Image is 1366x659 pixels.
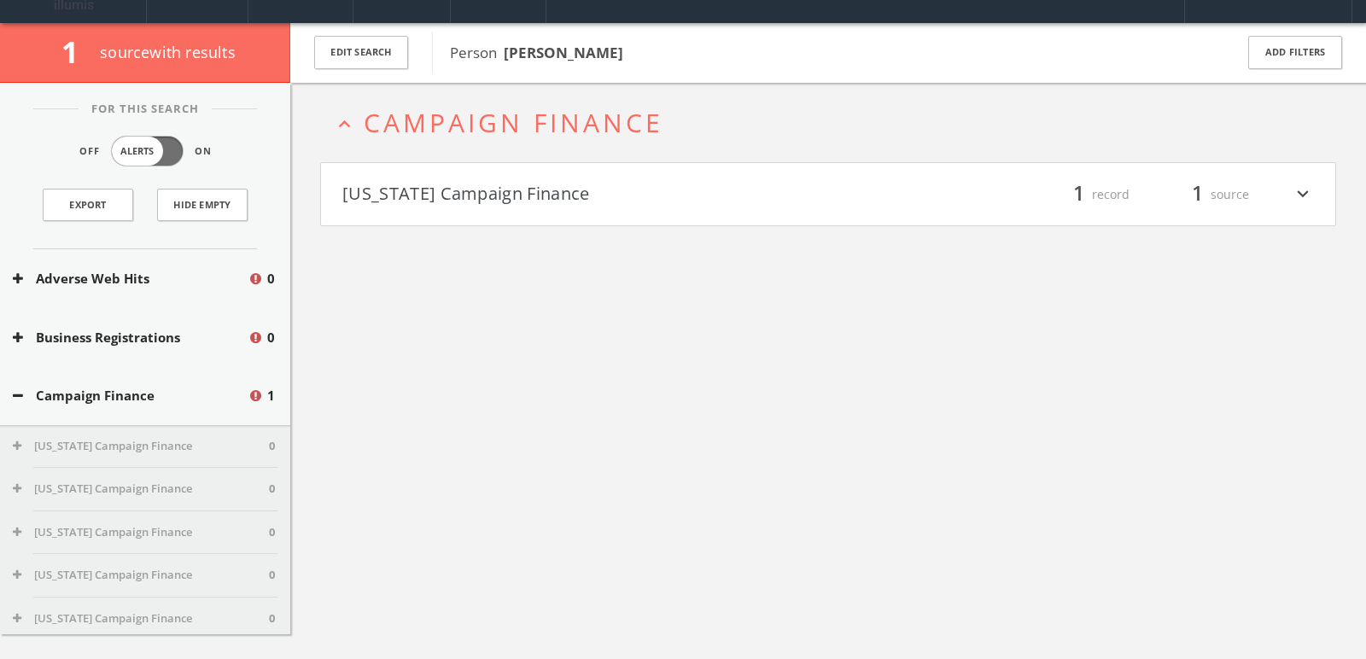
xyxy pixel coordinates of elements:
button: [US_STATE] Campaign Finance [13,438,269,455]
button: [US_STATE] Campaign Finance [13,524,269,541]
div: source [1147,180,1249,209]
button: Edit Search [314,36,408,69]
span: 1 [1184,179,1211,209]
button: Add Filters [1248,36,1342,69]
span: 0 [269,481,275,498]
b: [PERSON_NAME] [504,43,623,62]
button: Business Registrations [13,328,248,347]
a: Export [43,189,133,221]
span: 0 [269,610,275,627]
span: 0 [269,524,275,541]
button: [US_STATE] Campaign Finance [342,180,828,209]
span: Person [450,43,623,62]
span: 1 [267,386,275,405]
span: 1 [61,32,93,72]
button: expand_lessCampaign Finance [333,108,1336,137]
i: expand_more [1292,180,1314,209]
div: record [1027,180,1130,209]
span: Off [79,144,100,159]
span: 1 [1065,179,1092,209]
button: Adverse Web Hits [13,269,248,289]
button: Campaign Finance [13,386,248,405]
span: 0 [269,438,275,455]
i: expand_less [333,113,356,136]
span: For This Search [79,101,212,118]
button: [US_STATE] Campaign Finance [13,610,269,627]
span: source with results [100,42,236,62]
span: 0 [267,328,275,347]
span: 0 [267,269,275,289]
span: Campaign Finance [364,105,663,140]
button: [US_STATE] Campaign Finance [13,567,269,584]
span: On [195,144,212,159]
button: Hide Empty [157,189,248,221]
button: [US_STATE] Campaign Finance [13,481,269,498]
span: 0 [269,567,275,584]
